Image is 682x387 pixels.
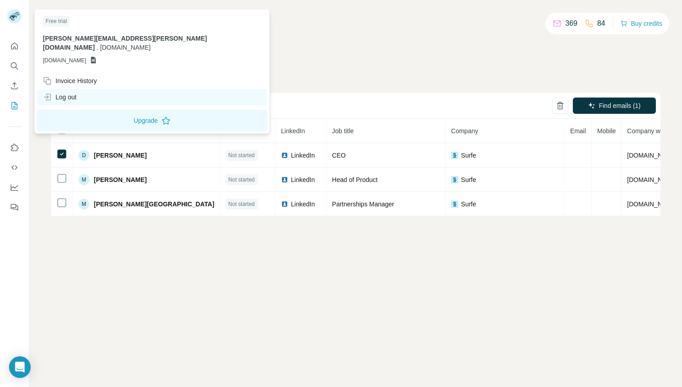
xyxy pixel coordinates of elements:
[94,151,147,160] span: [PERSON_NAME]
[7,78,22,94] button: Enrich CSV
[228,176,255,184] span: Not started
[9,356,31,378] div: Open Intercom Messenger
[281,127,305,135] span: LinkedIn
[627,176,677,183] span: [DOMAIN_NAME]
[332,127,354,135] span: Job title
[461,200,476,209] span: Surfe
[597,127,616,135] span: Mobile
[94,175,147,184] span: [PERSON_NAME]
[451,127,478,135] span: Company
[451,152,458,159] img: company-logo
[451,176,458,183] img: company-logo
[78,174,89,185] div: M
[78,150,89,161] div: D
[461,175,476,184] span: Surfe
[100,44,151,51] span: [DOMAIN_NAME]
[228,200,255,208] span: Not started
[43,76,97,85] div: Invoice History
[7,9,22,23] img: Avatar
[228,151,255,159] span: Not started
[451,200,458,208] img: company-logo
[7,140,22,156] button: Use Surfe on LinkedIn
[78,199,89,210] div: M
[599,101,641,110] span: Find emails (1)
[291,151,315,160] span: LinkedIn
[281,176,288,183] img: LinkedIn logo
[565,18,577,29] p: 369
[43,16,69,27] div: Free trial
[37,110,267,131] button: Upgrade
[332,152,346,159] span: CEO
[281,200,288,208] img: LinkedIn logo
[332,176,378,183] span: Head of Product
[97,44,98,51] span: .
[7,58,22,74] button: Search
[281,152,288,159] img: LinkedIn logo
[627,152,677,159] span: [DOMAIN_NAME]
[627,127,677,135] span: Company website
[94,200,214,209] span: [PERSON_NAME][GEOGRAPHIC_DATA]
[43,56,86,65] span: [DOMAIN_NAME]
[597,18,605,29] p: 84
[570,127,586,135] span: Email
[43,35,207,51] span: [PERSON_NAME][EMAIL_ADDRESS][PERSON_NAME][DOMAIN_NAME]
[332,200,394,208] span: Partnerships Manager
[461,151,476,160] span: Surfe
[620,17,662,30] button: Buy credits
[78,127,105,135] span: 3 Profiles
[627,200,677,208] span: [DOMAIN_NAME]
[43,93,77,102] div: Log out
[7,159,22,176] button: Use Surfe API
[291,200,315,209] span: LinkedIn
[573,98,656,114] button: Find emails (1)
[7,199,22,215] button: Feedback
[7,179,22,196] button: Dashboard
[7,38,22,54] button: Quick start
[291,175,315,184] span: LinkedIn
[7,98,22,114] button: My lists
[226,127,244,135] span: Status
